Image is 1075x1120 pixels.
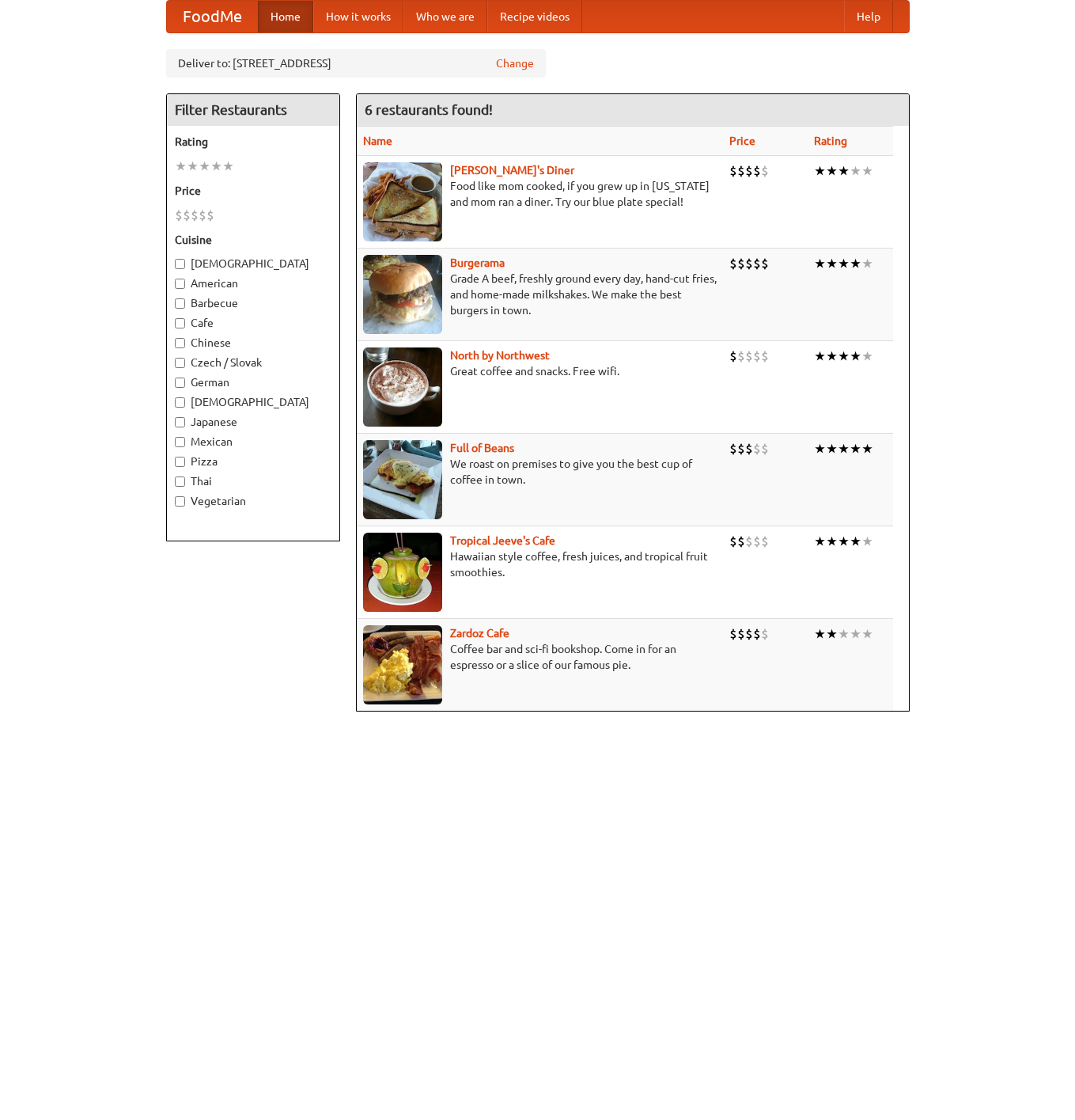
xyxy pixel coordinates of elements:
[861,440,873,457] li: ★
[363,440,442,519] img: beans.jpg
[814,625,826,643] li: ★
[175,232,331,248] h5: Cuisine
[363,456,717,488] p: We roast on premises to give you the best cup of coffee in town.
[761,533,769,550] li: $
[450,349,550,362] a: North by Northwest
[861,162,873,180] li: ★
[826,625,838,643] li: ★
[175,275,331,291] label: American
[175,338,185,348] input: Chinese
[363,347,442,427] img: north.jpg
[826,533,838,550] li: ★
[814,533,826,550] li: ★
[850,347,861,365] li: ★
[450,442,514,454] a: Full of Beans
[363,178,717,210] p: Food like mom cooked, if you grew up in [US_STATE] and mom ran a diner. Try our blue plate special!
[850,625,861,643] li: ★
[737,162,745,180] li: $
[737,625,745,643] li: $
[838,162,850,180] li: ★
[403,1,487,32] a: Who we are
[496,55,534,71] a: Change
[737,255,745,272] li: $
[814,255,826,272] li: ★
[861,255,873,272] li: ★
[729,135,755,147] a: Price
[450,164,574,177] a: [PERSON_NAME]'s Diner
[175,279,185,289] input: American
[175,295,331,311] label: Barbecue
[450,627,509,640] a: Zardoz Cafe
[729,440,737,457] li: $
[838,347,850,365] li: ★
[175,476,185,487] input: Thai
[222,158,234,175] li: ★
[363,533,442,612] img: jeeves.jpg
[175,183,331,199] h5: Price
[210,158,222,175] li: ★
[745,255,753,272] li: $
[838,255,850,272] li: ★
[814,347,826,365] li: ★
[753,625,761,643] li: $
[175,394,331,410] label: [DEMOGRAPHIC_DATA]
[826,162,838,180] li: ★
[175,473,331,489] label: Thai
[175,256,331,271] label: [DEMOGRAPHIC_DATA]
[313,1,403,32] a: How it works
[850,440,861,457] li: ★
[745,533,753,550] li: $
[850,533,861,550] li: ★
[363,271,717,318] p: Grade A beef, freshly ground every day, hand-cut fries, and home-made milkshakes. We make the bes...
[175,134,331,150] h5: Rating
[175,335,331,351] label: Chinese
[167,1,258,32] a: FoodMe
[761,440,769,457] li: $
[175,457,185,467] input: Pizza
[450,256,505,269] a: Burgerama
[191,207,199,224] li: $
[737,533,745,550] li: $
[826,255,838,272] li: ★
[363,549,717,580] p: Hawaiian style coffee, fresh juices, and tropical fruit smoothies.
[175,374,331,390] label: German
[729,625,737,643] li: $
[167,94,339,126] h4: Filter Restaurants
[844,1,893,32] a: Help
[729,533,737,550] li: $
[175,298,185,309] input: Barbecue
[729,347,737,365] li: $
[363,625,442,704] img: zardoz.jpg
[745,440,753,457] li: $
[761,625,769,643] li: $
[175,397,185,408] input: [DEMOGRAPHIC_DATA]
[761,162,769,180] li: $
[814,162,826,180] li: ★
[175,493,331,509] label: Vegetarian
[861,347,873,365] li: ★
[838,625,850,643] li: ★
[175,378,185,388] input: German
[761,255,769,272] li: $
[450,534,555,547] a: Tropical Jeeve's Cafe
[838,440,850,457] li: ★
[175,207,183,224] li: $
[737,440,745,457] li: $
[175,158,187,175] li: ★
[838,533,850,550] li: ★
[175,315,331,331] label: Cafe
[745,625,753,643] li: $
[814,135,847,147] a: Rating
[363,255,442,334] img: burgerama.jpg
[166,49,546,78] div: Deliver to: [STREET_ADDRESS]
[363,135,392,147] a: Name
[753,347,761,365] li: $
[187,158,199,175] li: ★
[175,417,185,427] input: Japanese
[175,358,185,368] input: Czech / Slovak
